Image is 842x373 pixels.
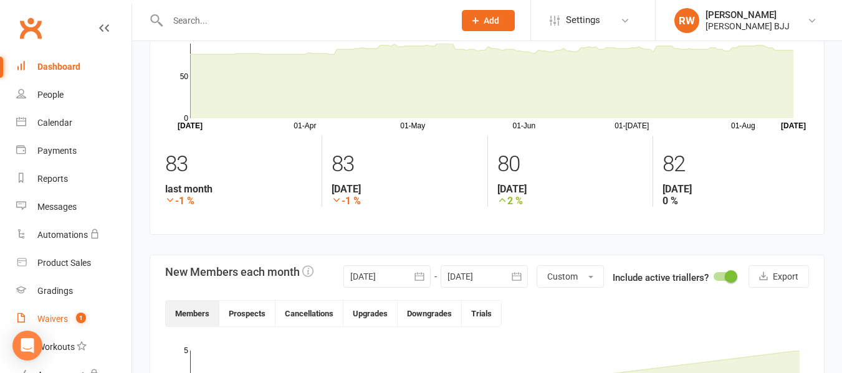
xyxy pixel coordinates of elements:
[484,16,499,26] span: Add
[37,286,73,296] div: Gradings
[16,53,132,81] a: Dashboard
[706,21,790,32] div: [PERSON_NAME] BJJ
[674,8,699,33] div: RW
[37,230,88,240] div: Automations
[16,193,132,221] a: Messages
[12,331,42,361] div: Open Intercom Messenger
[497,195,644,207] strong: 2 %
[37,90,64,100] div: People
[16,277,132,305] a: Gradings
[37,258,91,268] div: Product Sales
[16,221,132,249] a: Automations
[343,301,398,326] button: Upgrades
[15,12,46,44] a: Clubworx
[165,146,312,183] div: 83
[398,301,462,326] button: Downgrades
[537,265,604,288] button: Custom
[706,9,790,21] div: [PERSON_NAME]
[275,301,343,326] button: Cancellations
[16,165,132,193] a: Reports
[462,301,501,326] button: Trials
[165,195,312,207] strong: -1 %
[663,146,809,183] div: 82
[219,301,275,326] button: Prospects
[37,174,68,184] div: Reports
[462,10,515,31] button: Add
[37,202,77,212] div: Messages
[165,183,312,195] strong: last month
[16,81,132,109] a: People
[497,146,644,183] div: 80
[749,265,809,288] button: Export
[16,305,132,333] a: Waivers 1
[37,118,72,128] div: Calendar
[37,314,68,324] div: Waivers
[332,183,478,195] strong: [DATE]
[16,109,132,137] a: Calendar
[37,342,75,352] div: Workouts
[663,183,809,195] strong: [DATE]
[37,146,77,156] div: Payments
[37,62,80,72] div: Dashboard
[547,271,578,281] span: Custom
[16,249,132,277] a: Product Sales
[16,137,132,165] a: Payments
[332,195,478,207] strong: -1 %
[76,313,86,323] span: 1
[166,301,219,326] button: Members
[16,333,132,361] a: Workouts
[165,265,313,278] h3: New Members each month
[332,146,478,183] div: 83
[566,6,600,34] span: Settings
[497,183,644,195] strong: [DATE]
[663,195,809,207] strong: 0 %
[613,270,709,285] label: Include active triallers?
[164,12,446,29] input: Search...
